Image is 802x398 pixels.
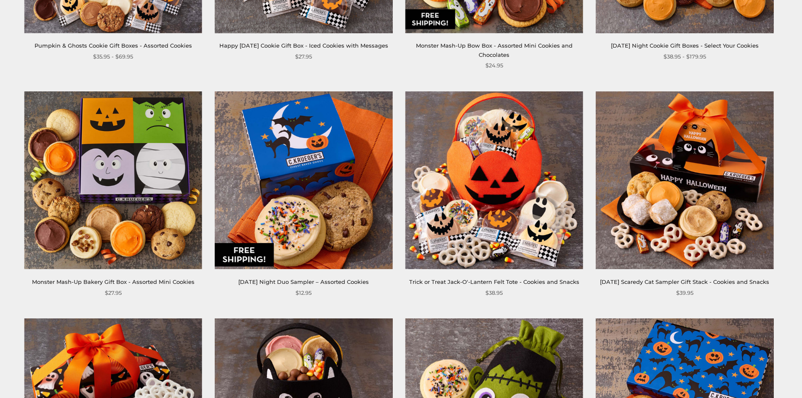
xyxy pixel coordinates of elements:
[611,42,759,49] a: [DATE] Night Cookie Gift Boxes - Select Your Cookies
[676,288,693,297] span: $39.95
[485,61,503,70] span: $24.95
[596,91,773,269] img: Halloween Scaredy Cat Sampler Gift Stack - Cookies and Snacks
[485,288,503,297] span: $38.95
[296,288,312,297] span: $12.95
[215,91,392,269] img: Halloween Night Duo Sampler – Assorted Cookies
[238,278,369,285] a: [DATE] Night Duo Sampler – Assorted Cookies
[295,52,312,61] span: $27.95
[93,52,133,61] span: $35.95 - $69.95
[405,91,583,269] img: Trick or Treat Jack-O'-Lantern Felt Tote - Cookies and Snacks
[409,278,579,285] a: Trick or Treat Jack-O'-Lantern Felt Tote - Cookies and Snacks
[600,278,769,285] a: [DATE] Scaredy Cat Sampler Gift Stack - Cookies and Snacks
[663,52,706,61] span: $38.95 - $179.95
[416,42,573,58] a: Monster Mash-Up Bow Box - Assorted Mini Cookies and Chocolates
[35,42,192,49] a: Pumpkin & Ghosts Cookie Gift Boxes - Assorted Cookies
[24,91,202,269] img: Monster Mash-Up Bakery Gift Box - Assorted Mini Cookies
[32,278,195,285] a: Monster Mash-Up Bakery Gift Box - Assorted Mini Cookies
[105,288,122,297] span: $27.95
[219,42,388,49] a: Happy [DATE] Cookie Gift Box - Iced Cookies with Messages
